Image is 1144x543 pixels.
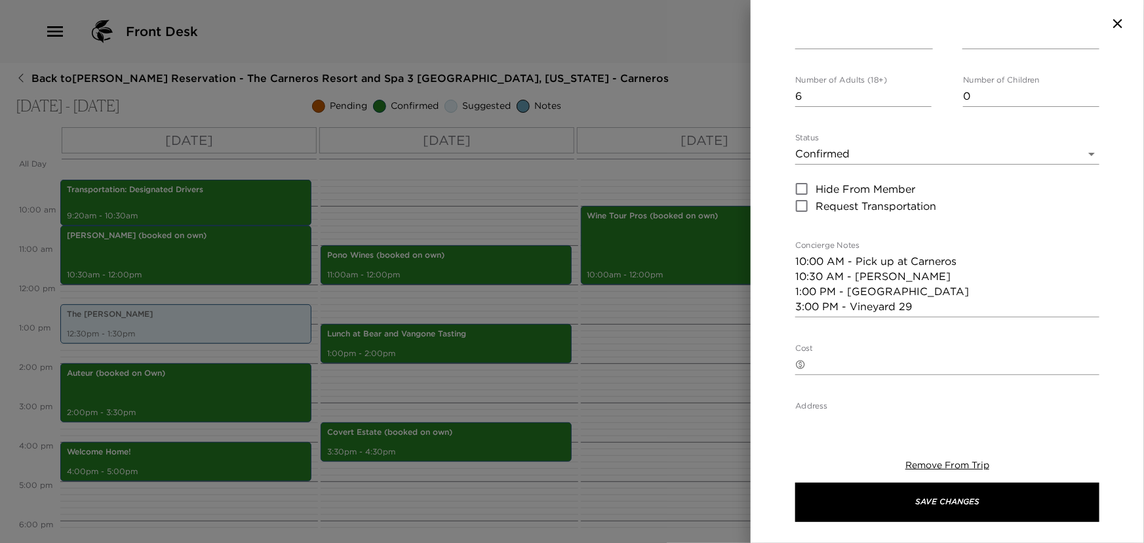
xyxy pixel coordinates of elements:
[816,181,915,197] span: Hide From Member
[905,459,989,472] button: Remove From Trip
[795,75,887,86] label: Number of Adults (18+)
[795,483,1099,522] button: Save Changes
[795,254,1099,314] textarea: 10:00 AM - Pick up at Carneros 10:30 AM - [PERSON_NAME] 1:00 PM - [GEOGRAPHIC_DATA] 3:00 PM - Vin...
[795,240,859,251] label: Concierge Notes
[795,144,1099,165] div: Confirmed
[816,198,936,214] span: Request Transportation
[795,401,828,412] label: Address
[963,75,1040,86] label: Number of Children
[795,132,819,144] label: Status
[905,459,989,471] span: Remove From Trip
[795,343,813,354] label: Cost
